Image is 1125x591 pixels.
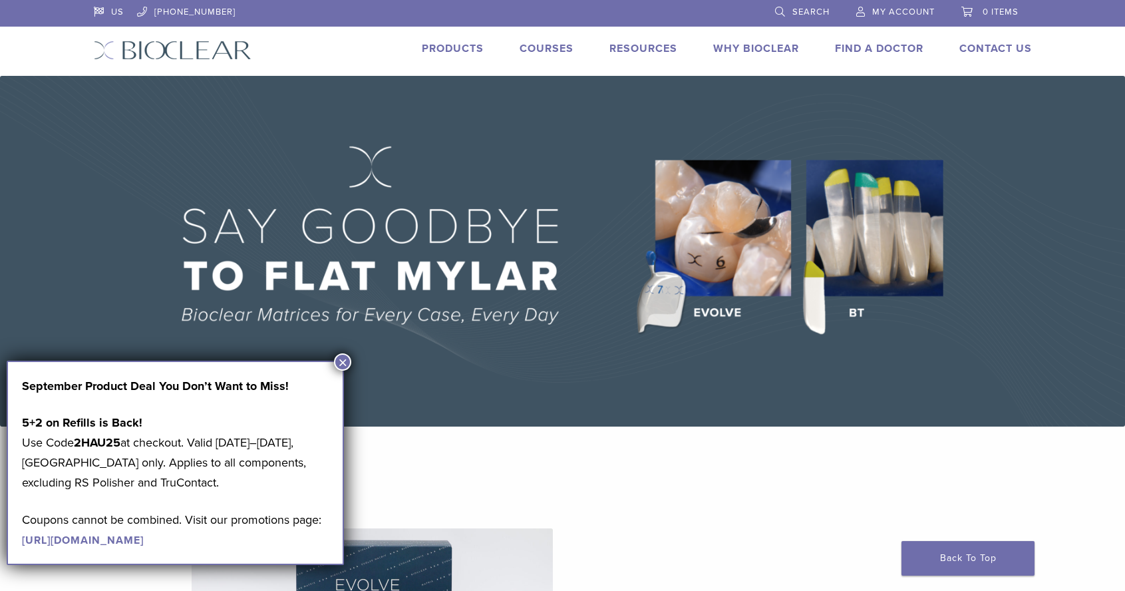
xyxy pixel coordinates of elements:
[22,413,329,492] p: Use Code at checkout. Valid [DATE]–[DATE], [GEOGRAPHIC_DATA] only. Applies to all components, exc...
[94,41,251,60] img: Bioclear
[22,379,289,393] strong: September Product Deal You Don’t Want to Miss!
[901,541,1035,576] a: Back To Top
[959,42,1032,55] a: Contact Us
[835,42,923,55] a: Find A Doctor
[520,42,573,55] a: Courses
[609,42,677,55] a: Resources
[334,353,351,371] button: Close
[713,42,799,55] a: Why Bioclear
[422,42,484,55] a: Products
[74,435,120,450] strong: 2HAU25
[983,7,1019,17] span: 0 items
[22,534,144,547] a: [URL][DOMAIN_NAME]
[792,7,830,17] span: Search
[22,415,142,430] strong: 5+2 on Refills is Back!
[22,510,329,550] p: Coupons cannot be combined. Visit our promotions page:
[872,7,935,17] span: My Account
